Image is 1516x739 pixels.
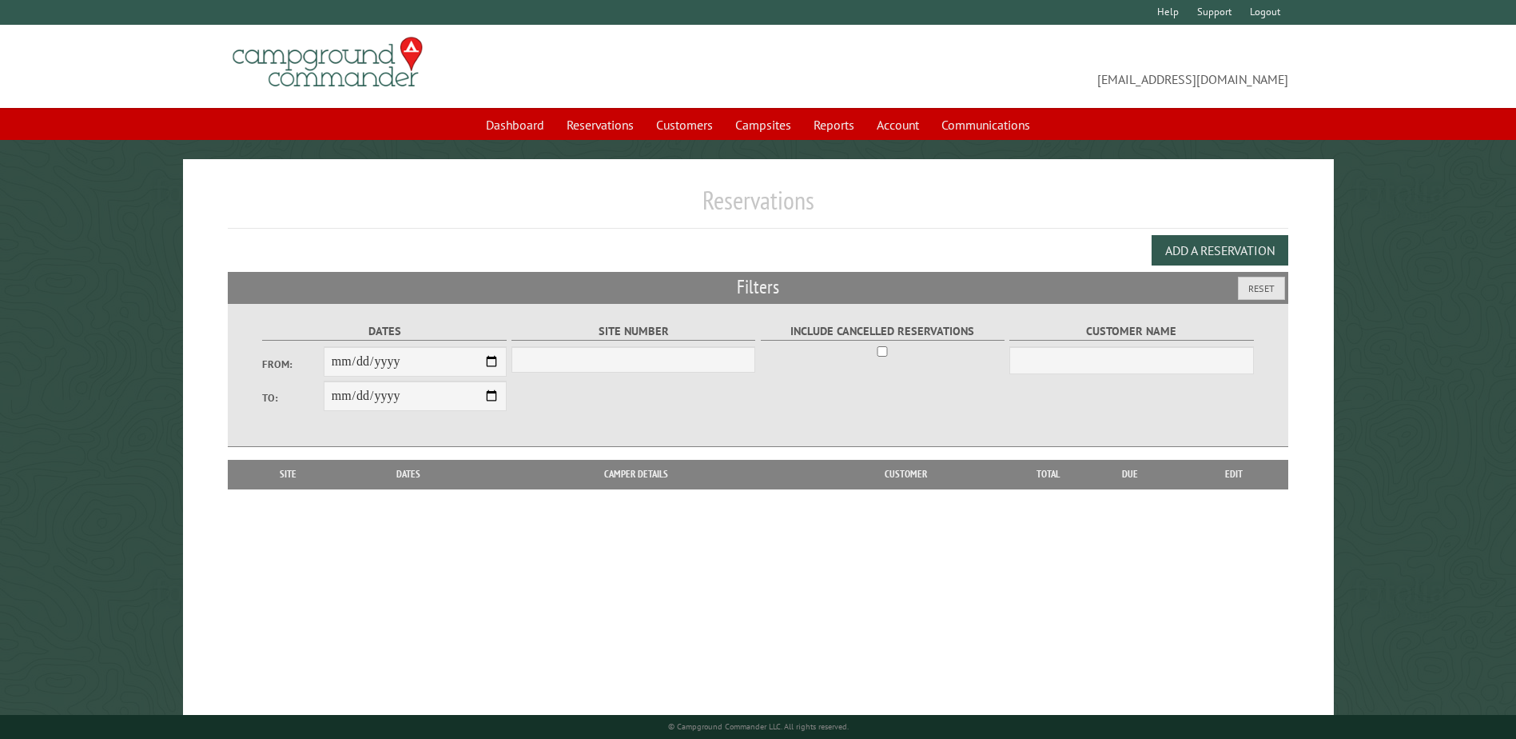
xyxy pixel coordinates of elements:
[1080,460,1180,489] th: Due
[262,357,323,372] label: From:
[477,460,795,489] th: Camper Details
[228,272,1287,302] h2: Filters
[647,110,722,140] a: Customers
[511,322,755,341] label: Site Number
[867,110,929,140] a: Account
[932,110,1040,140] a: Communications
[1238,277,1285,300] button: Reset
[758,44,1288,89] span: [EMAIL_ADDRESS][DOMAIN_NAME]
[795,460,1016,489] th: Customer
[668,721,849,732] small: © Campground Commander LLC. All rights reserved.
[262,390,323,405] label: To:
[1180,460,1288,489] th: Edit
[228,31,428,94] img: Campground Commander
[557,110,643,140] a: Reservations
[1009,322,1253,341] label: Customer Name
[1152,235,1288,266] button: Add a Reservation
[761,322,1005,341] label: Include Cancelled Reservations
[340,460,477,489] th: Dates
[236,460,340,489] th: Site
[228,185,1287,229] h1: Reservations
[1016,460,1080,489] th: Total
[726,110,801,140] a: Campsites
[476,110,554,140] a: Dashboard
[804,110,864,140] a: Reports
[262,322,506,341] label: Dates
